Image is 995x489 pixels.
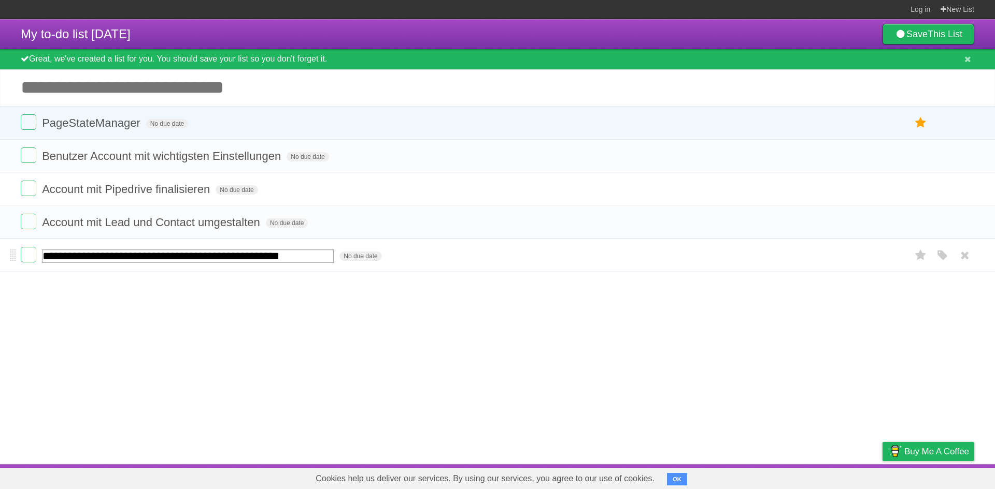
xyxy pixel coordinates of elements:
span: Benutzer Account mit wichtigsten Einstellungen [42,150,283,162]
span: No due date [287,152,329,161]
label: Done [21,181,36,196]
a: SaveThis List [883,24,974,45]
a: Suggest a feature [909,467,974,486]
label: Star task [911,247,931,264]
b: This List [928,29,962,39]
span: Account mit Pipedrive finalisieren [42,183,212,196]
label: Done [21,114,36,130]
label: Done [21,214,36,229]
span: My to-do list [DATE] [21,27,131,41]
button: OK [667,473,687,485]
a: Buy me a coffee [883,442,974,461]
img: Buy me a coffee [888,442,902,460]
a: Developers [779,467,821,486]
span: No due date [266,218,308,228]
span: No due date [339,251,381,261]
span: Cookies help us deliver our services. By using our services, you agree to our use of cookies. [305,468,665,489]
span: No due date [216,185,258,195]
label: Done [21,247,36,262]
a: About [745,467,766,486]
label: Star task [911,114,931,131]
span: No due date [146,119,188,128]
span: Buy me a coffee [904,442,969,461]
span: Account mit Lead und Contact umgestalten [42,216,263,229]
a: Privacy [869,467,896,486]
a: Terms [834,467,857,486]
span: PageStateManager [42,116,143,129]
label: Done [21,147,36,163]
